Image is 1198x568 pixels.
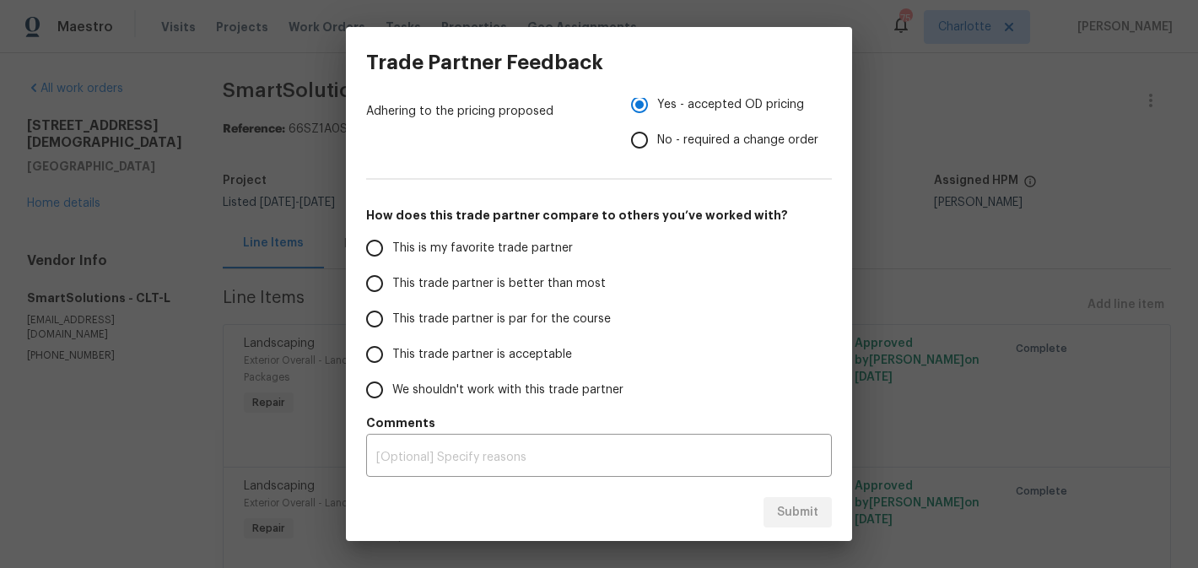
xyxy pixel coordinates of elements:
[366,51,603,74] h3: Trade Partner Feedback
[392,275,606,293] span: This trade partner is better than most
[631,87,832,158] div: Pricing
[392,311,611,328] span: This trade partner is par for the course
[366,414,832,431] h5: Comments
[366,207,832,224] h5: How does this trade partner compare to others you’ve worked with?
[392,240,573,257] span: This is my favorite trade partner
[366,103,604,120] span: Adhering to the pricing proposed
[366,230,832,408] div: How does this trade partner compare to others you’ve worked with?
[657,132,818,149] span: No - required a change order
[392,381,623,399] span: We shouldn't work with this trade partner
[657,96,804,114] span: Yes - accepted OD pricing
[392,346,572,364] span: This trade partner is acceptable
